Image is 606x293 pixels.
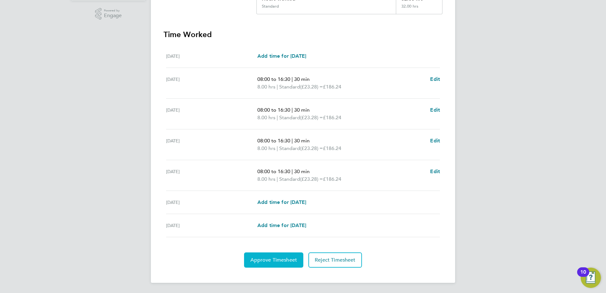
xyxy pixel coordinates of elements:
span: Standard [279,83,300,91]
span: 8.00 hrs [257,145,275,151]
span: (£23.28) = [300,145,323,151]
span: Add time for [DATE] [257,199,306,205]
span: | [277,114,278,120]
div: [DATE] [166,137,257,152]
span: 8.00 hrs [257,84,275,90]
span: Edit [430,76,440,82]
span: | [292,76,293,82]
span: 08:00 to 16:30 [257,76,290,82]
span: | [277,84,278,90]
div: [DATE] [166,106,257,121]
span: | [292,138,293,144]
div: [DATE] [166,168,257,183]
span: 8.00 hrs [257,114,275,120]
a: Powered byEngage [95,8,122,20]
span: | [292,168,293,174]
span: £186.24 [323,176,341,182]
a: Edit [430,75,440,83]
div: [DATE] [166,222,257,229]
span: | [277,145,278,151]
span: £186.24 [323,114,341,120]
h3: Time Worked [164,29,442,40]
span: (£23.28) = [300,84,323,90]
span: Approve Timesheet [250,257,297,263]
button: Reject Timesheet [308,252,362,268]
div: Standard [262,4,279,9]
span: 30 min [294,107,310,113]
span: 08:00 to 16:30 [257,168,290,174]
a: Add time for [DATE] [257,222,306,229]
span: £186.24 [323,84,341,90]
span: £186.24 [323,145,341,151]
span: Edit [430,138,440,144]
a: Edit [430,168,440,175]
span: 30 min [294,138,310,144]
span: Edit [430,107,440,113]
span: Engage [104,13,122,18]
a: Add time for [DATE] [257,52,306,60]
div: [DATE] [166,52,257,60]
span: 30 min [294,76,310,82]
div: [DATE] [166,199,257,206]
span: Edit [430,168,440,174]
span: Standard [279,114,300,121]
span: 30 min [294,168,310,174]
span: Add time for [DATE] [257,53,306,59]
span: (£23.28) = [300,176,323,182]
a: Edit [430,137,440,145]
button: Open Resource Center, 10 new notifications [581,268,601,288]
button: Approve Timesheet [244,252,303,268]
a: Edit [430,106,440,114]
span: 8.00 hrs [257,176,275,182]
span: 08:00 to 16:30 [257,138,290,144]
span: Standard [279,145,300,152]
span: | [277,176,278,182]
div: [DATE] [166,75,257,91]
a: Add time for [DATE] [257,199,306,206]
span: Add time for [DATE] [257,222,306,228]
span: Standard [279,175,300,183]
div: 32.00 hrs [396,4,442,14]
span: Powered by [104,8,122,13]
span: Reject Timesheet [315,257,356,263]
div: 10 [580,272,586,280]
span: | [292,107,293,113]
span: 08:00 to 16:30 [257,107,290,113]
span: (£23.28) = [300,114,323,120]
